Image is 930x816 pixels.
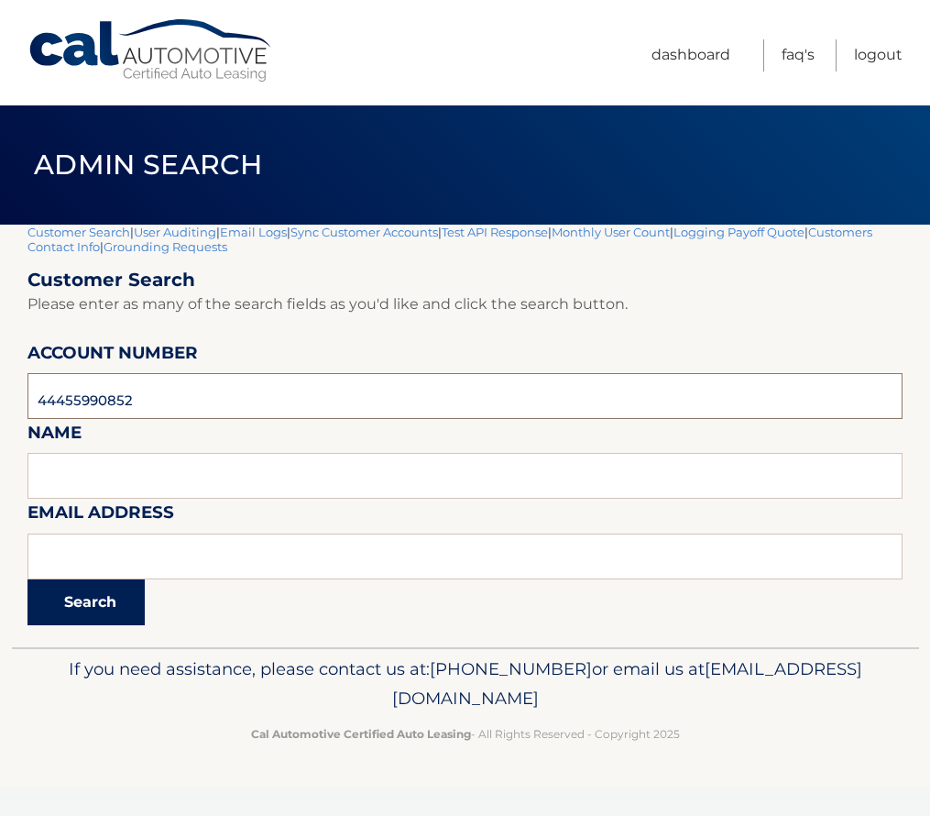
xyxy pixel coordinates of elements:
a: Monthly User Count [552,225,670,239]
a: Customers Contact Info [27,225,872,254]
a: Sync Customer Accounts [290,225,438,239]
p: If you need assistance, please contact us at: or email us at [39,655,892,713]
a: Email Logs [220,225,287,239]
button: Search [27,579,145,625]
a: Grounding Requests [104,239,227,254]
label: Account Number [27,339,198,373]
p: Please enter as many of the search fields as you'd like and click the search button. [27,292,903,317]
a: Customer Search [27,225,130,239]
a: Dashboard [651,39,730,72]
a: Logging Payoff Quote [673,225,804,239]
strong: Cal Automotive Certified Auto Leasing [251,727,471,741]
div: | | | | | | | | [27,225,903,647]
a: FAQ's [782,39,815,72]
label: Name [27,419,82,453]
a: Test API Response [442,225,548,239]
label: Email Address [27,499,174,533]
a: Logout [854,39,903,72]
p: - All Rights Reserved - Copyright 2025 [39,724,892,744]
a: User Auditing [134,225,216,239]
span: Admin Search [34,148,262,182]
a: Cal Automotive [27,18,275,83]
h2: Customer Search [27,269,903,292]
span: [PHONE_NUMBER] [430,658,592,679]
